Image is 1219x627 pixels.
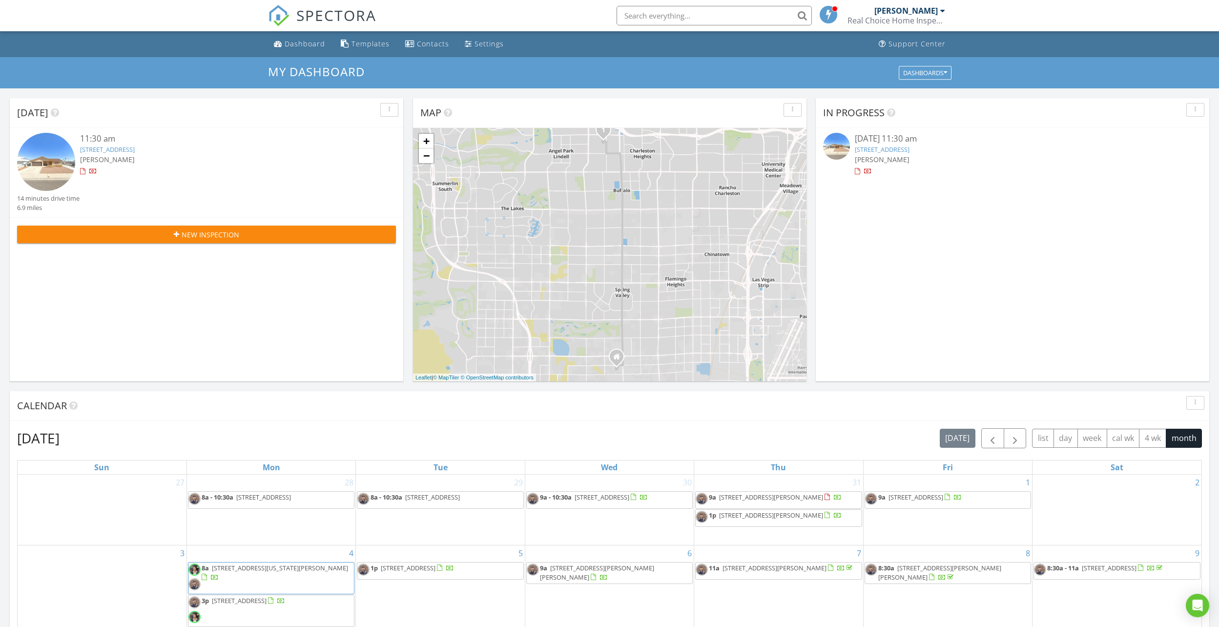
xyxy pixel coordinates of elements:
span: 9a - 10:30a [540,493,572,502]
span: Calendar [17,399,67,412]
td: Go to July 28, 2025 [186,475,355,545]
img: davian_spectora.jpg [865,493,877,505]
span: 3p [202,596,209,605]
a: 11:30 am [STREET_ADDRESS] [PERSON_NAME] 14 minutes drive time 6.9 miles [17,133,396,212]
div: [DATE] 11:30 am [855,133,1171,145]
img: davian_spectora.jpg [527,564,539,576]
a: Go to August 3, 2025 [178,545,186,561]
a: Wednesday [599,460,620,474]
td: Go to July 31, 2025 [694,475,863,545]
a: Go to August 6, 2025 [685,545,694,561]
button: 4 wk [1139,429,1166,448]
a: 3p [STREET_ADDRESS] [188,595,354,627]
a: 8a - 10:30a [STREET_ADDRESS] [188,491,354,509]
img: davian_spectora.jpg [527,493,539,505]
img: davian_spectora.jpg [696,511,708,523]
a: 9a [STREET_ADDRESS] [878,493,962,502]
span: 1p [371,564,378,572]
img: davian_spectora.jpg [357,564,370,576]
img: davian_spectora.jpg [865,564,877,576]
img: davian_spectora.jpg [188,493,201,505]
button: month [1166,429,1202,448]
td: Go to August 1, 2025 [863,475,1032,545]
a: Go to August 1, 2025 [1024,475,1032,490]
span: 8:30a - 11a [1047,564,1079,572]
a: Go to August 4, 2025 [347,545,355,561]
a: [STREET_ADDRESS] [80,145,135,154]
a: 8a - 10:30a [STREET_ADDRESS] [371,493,461,502]
div: 11:30 am [80,133,364,145]
img: davian_spectora.jpg [357,493,370,505]
span: [STREET_ADDRESS] [888,493,943,502]
a: 8:30a [STREET_ADDRESS][PERSON_NAME][PERSON_NAME] [865,562,1031,584]
span: My Dashboard [268,63,365,80]
input: Search everything... [617,6,812,25]
a: Thursday [769,460,788,474]
span: [PERSON_NAME] [855,155,909,164]
a: SPECTORA [268,13,376,34]
a: Go to July 27, 2025 [174,475,186,490]
div: Support Center [888,39,946,48]
a: 8a [STREET_ADDRESS][US_STATE][PERSON_NAME] [188,562,354,594]
a: Go to July 30, 2025 [681,475,694,490]
a: 1p [STREET_ADDRESS] [371,564,454,572]
a: Tuesday [432,460,450,474]
a: [DATE] 11:30 am [STREET_ADDRESS] [PERSON_NAME] [823,133,1202,176]
div: Contacts [417,39,449,48]
div: Open Intercom Messenger [1186,594,1209,617]
div: Dashboards [903,69,947,76]
a: Friday [941,460,955,474]
img: chris_spectora.jpg [188,564,201,576]
a: 11a [STREET_ADDRESS][PERSON_NAME] [709,564,854,572]
span: 8:30a [878,564,894,572]
img: davian_spectora.jpg [696,564,708,576]
a: Go to July 28, 2025 [343,475,355,490]
a: 3p [STREET_ADDRESS] [202,596,285,605]
a: 11a [STREET_ADDRESS][PERSON_NAME] [695,562,862,580]
button: New Inspection [17,226,396,243]
td: Go to July 29, 2025 [356,475,525,545]
button: Dashboards [899,66,951,80]
a: Support Center [875,35,950,53]
img: chris_spectora.jpg [188,611,201,623]
a: 1p [STREET_ADDRESS] [357,562,523,580]
span: 9a [709,493,716,502]
i: 1 [601,127,605,134]
button: [DATE] [940,429,975,448]
a: Go to August 2, 2025 [1193,475,1201,490]
a: © MapTiler [433,375,459,380]
a: Saturday [1109,460,1125,474]
a: Go to August 7, 2025 [855,545,863,561]
a: Go to August 9, 2025 [1193,545,1201,561]
a: [STREET_ADDRESS] [855,145,909,154]
a: Templates [337,35,393,53]
a: 8:30a - 11a [STREET_ADDRESS] [1047,564,1164,572]
a: Monday [261,460,282,474]
span: [STREET_ADDRESS][PERSON_NAME][PERSON_NAME] [540,564,654,582]
span: 1p [709,511,716,520]
span: [STREET_ADDRESS][PERSON_NAME] [719,493,823,502]
span: Map [420,106,441,119]
button: Previous month [981,428,1004,448]
td: Go to July 27, 2025 [18,475,186,545]
a: Sunday [92,460,111,474]
a: Contacts [401,35,453,53]
a: Go to July 29, 2025 [512,475,525,490]
span: [PERSON_NAME] [80,155,135,164]
button: cal wk [1107,429,1140,448]
td: Go to August 2, 2025 [1033,475,1201,545]
span: [STREET_ADDRESS] [236,493,291,502]
td: Go to July 30, 2025 [525,475,694,545]
a: 9a [STREET_ADDRESS][PERSON_NAME][PERSON_NAME] [526,562,693,584]
a: Go to August 5, 2025 [517,545,525,561]
a: 9a [STREET_ADDRESS][PERSON_NAME] [709,493,842,502]
div: 5971 Illumination St, Las Vegas NV 89113 [617,356,622,362]
div: Templates [351,39,390,48]
a: 1p [STREET_ADDRESS][PERSON_NAME] [709,511,842,520]
span: SPECTORA [296,5,376,25]
a: 9a [STREET_ADDRESS] [865,491,1031,509]
img: davian_spectora.jpg [188,596,201,608]
a: Leaflet [415,375,432,380]
a: Zoom in [419,134,434,148]
span: 8a [202,564,209,572]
